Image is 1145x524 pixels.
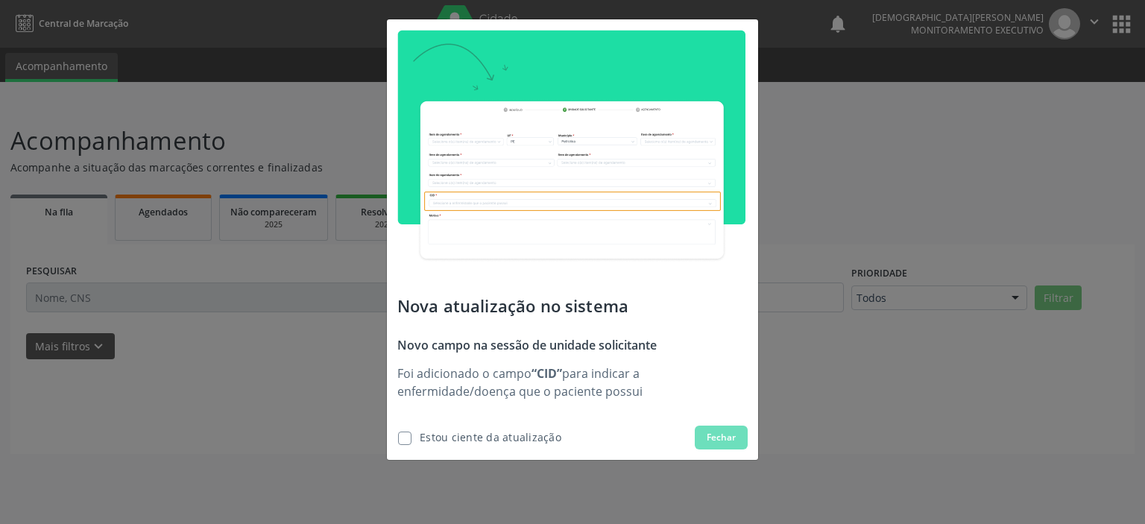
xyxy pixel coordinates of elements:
[397,30,745,276] img: update-cid.png
[707,431,736,444] span: Fechar
[532,365,562,382] strong: “CID”
[397,336,748,354] p: Novo campo na sessão de unidade solicitante
[420,429,561,445] div: Estou ciente da atualização
[397,294,748,318] p: Nova atualização no sistema
[397,364,748,400] p: Foi adicionado o campo para indicar a enfermidade/doença que o paciente possui
[695,426,748,449] button: Fechar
